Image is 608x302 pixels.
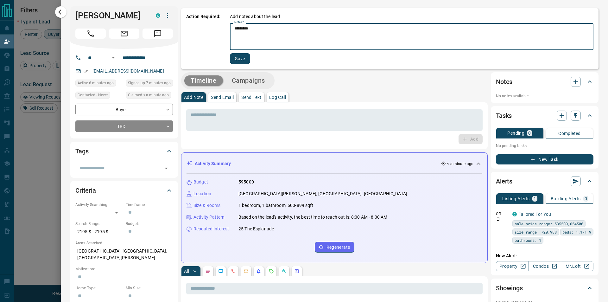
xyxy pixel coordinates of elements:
svg: Push Notification Only [496,217,500,221]
div: Tasks [496,108,593,123]
p: [GEOGRAPHIC_DATA][PERSON_NAME], [GEOGRAPHIC_DATA], [GEOGRAPHIC_DATA] [238,190,407,197]
div: Criteria [75,183,173,198]
svg: Email Verified [84,69,88,74]
a: Tailored For You [519,212,551,217]
h2: Alerts [496,176,512,186]
p: Add Note [184,95,203,100]
span: Call [75,29,106,39]
div: Notes [496,74,593,89]
p: 0 [585,196,587,201]
p: Log Call [269,95,286,100]
p: Pending [507,131,524,135]
button: Regenerate [315,242,354,253]
p: Send Text [241,95,262,100]
p: 2195 $ - 2195 $ [75,227,123,237]
p: Action Required: [186,13,220,64]
span: Email [109,29,139,39]
p: 1 bedroom, 1 bathroom, 600-899 sqft [238,202,313,209]
p: All [184,269,189,273]
div: TBD [75,120,173,132]
p: Actively Searching: [75,202,123,208]
div: Tags [75,144,173,159]
button: Save [230,53,250,64]
p: 1 [534,196,536,201]
p: Activity Summary [195,160,231,167]
div: Buyer [75,104,173,115]
button: Campaigns [225,75,271,86]
p: Motivation: [75,266,173,272]
span: Signed up 7 minutes ago [128,80,171,86]
button: New Task [496,154,593,164]
div: Alerts [496,174,593,189]
p: Size & Rooms [193,202,221,209]
p: No notes available [496,93,593,99]
div: condos.ca [512,212,517,216]
div: Mon Aug 18 2025 [75,80,123,88]
p: Timeframe: [126,202,173,208]
button: Open [110,54,117,61]
svg: Lead Browsing Activity [218,269,223,274]
div: Showings [496,280,593,296]
p: Based on the lead's activity, the best time to reach out is: 8:00 AM - 8:00 AM [238,214,387,221]
p: Add notes about the lead [230,13,280,20]
p: 595000 [238,179,254,185]
p: Home Type: [75,285,123,291]
span: Claimed < a minute ago [128,92,169,98]
p: New Alert: [496,253,593,259]
p: Budget: [126,221,173,227]
p: Off [496,211,509,217]
span: Contacted - Never [78,92,108,98]
h2: Tags [75,146,88,156]
span: Active 6 minutes ago [78,80,114,86]
div: Mon Aug 18 2025 [126,92,173,100]
svg: Notes [206,269,211,274]
svg: Calls [231,269,236,274]
h2: Criteria [75,185,96,196]
svg: Emails [244,269,249,274]
p: 0 [528,131,531,135]
div: condos.ca [156,13,160,18]
span: Message [142,29,173,39]
p: < a minute ago [447,161,473,167]
p: No pending tasks [496,141,593,151]
p: Repeated Interest [193,226,229,232]
h2: Showings [496,283,523,293]
p: Budget [193,179,208,185]
h2: Tasks [496,111,512,121]
p: Completed [558,131,581,136]
p: Areas Searched: [75,240,173,246]
p: Send Email [211,95,234,100]
p: Listing Alerts [502,196,530,201]
h1: [PERSON_NAME] [75,10,146,21]
div: Mon Aug 18 2025 [126,80,173,88]
span: beds: 1.1-1.9 [562,229,591,235]
button: Timeline [184,75,223,86]
a: Condos [528,261,561,271]
p: Location [193,190,211,197]
svg: Listing Alerts [256,269,261,274]
div: Activity Summary< a minute ago [187,158,482,170]
h2: Notes [496,77,512,87]
p: [GEOGRAPHIC_DATA], [GEOGRAPHIC_DATA], [GEOGRAPHIC_DATA][PERSON_NAME] [75,246,173,263]
svg: Requests [269,269,274,274]
svg: Agent Actions [294,269,299,274]
span: size range: 720,988 [515,229,557,235]
a: Property [496,261,529,271]
p: 25 The Esplanade [238,226,274,232]
p: Building Alerts [551,196,581,201]
p: Min Size: [126,285,173,291]
p: Search Range: [75,221,123,227]
a: Mr.Loft [561,261,593,271]
p: Activity Pattern [193,214,225,221]
span: bathrooms: 1 [515,237,541,243]
span: sale price range: 535500,654500 [515,221,583,227]
a: [EMAIL_ADDRESS][DOMAIN_NAME] [92,68,164,74]
svg: Opportunities [282,269,287,274]
label: Notes [234,20,244,24]
button: Open [162,164,171,173]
